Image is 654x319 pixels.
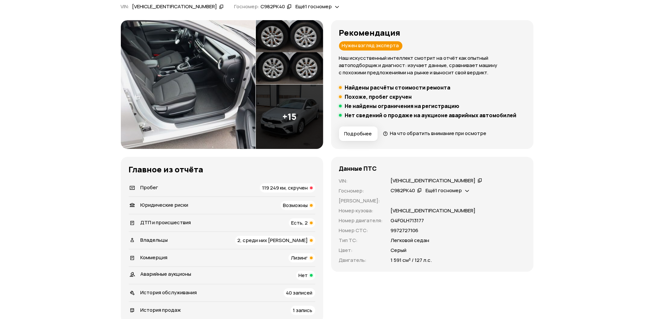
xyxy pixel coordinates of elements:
h5: Найдены расчёты стоимости ремонта [345,84,451,91]
h4: Данные ПТС [339,165,377,172]
div: С982РК40 [260,3,285,10]
span: 1 запись [293,307,313,314]
span: Возможны [283,202,308,209]
p: Госномер : [339,187,383,195]
h5: Нет сведений о продаже на аукционе аварийных автомобилей [345,112,517,119]
span: Юридические риски [141,201,189,208]
p: Цвет : [339,247,383,254]
span: Пробег [141,184,158,191]
p: 1 591 см³ / 127 л.с. [391,257,432,264]
p: Легковой седан [391,237,430,244]
span: Подробнее [344,130,372,137]
span: Ещё 1 госномер [295,3,332,10]
p: Номер СТС : [339,227,383,234]
div: [VEHICLE_IDENTIFICATION_NUMBER] [132,3,217,10]
span: 40 записей [286,289,313,296]
a: На что обратить внимание при осмотре [383,130,487,137]
span: Коммерция [141,254,168,261]
p: VIN : [339,177,383,185]
span: Госномер: [234,3,259,10]
div: Нужен взгляд эксперта [339,41,402,51]
span: 119 249 км, скручен [262,184,308,191]
span: 2, среди них [PERSON_NAME] [238,237,308,244]
p: Двигатель : [339,257,383,264]
p: Серый [391,247,407,254]
p: G4FGLН713177 [391,217,424,224]
div: С982РК40 [391,187,415,194]
span: Ещё 1 госномер [426,187,462,194]
p: [VEHICLE_IDENTIFICATION_NUMBER] [391,207,476,214]
p: Номер кузова : [339,207,383,214]
span: История продаж [141,306,181,313]
span: Аварийные аукционы [141,270,191,277]
button: Подробнее [339,126,378,141]
span: Нет [299,272,308,279]
p: 9972727106 [391,227,419,234]
span: На что обратить внимание при осмотре [390,130,486,137]
span: ДТП и происшествия [141,219,191,226]
p: Наш искусственный интеллект смотрит на отчёт как опытный автоподборщик и диагност: изучает данные... [339,54,526,76]
div: [VEHICLE_IDENTIFICATION_NUMBER] [391,177,476,184]
span: Владельцы [141,236,168,243]
h5: Не найдены ограничения на регистрацию [345,103,460,109]
span: Есть, 2 [292,219,308,226]
span: Лизинг [291,254,308,261]
p: Тип ТС : [339,237,383,244]
p: Номер двигателя : [339,217,383,224]
p: [PERSON_NAME] : [339,197,383,204]
h3: Рекомендация [339,28,526,37]
h5: Похоже, пробег скручен [345,93,412,100]
span: VIN : [121,3,130,10]
h3: Главное из отчёта [129,165,315,174]
span: История обслуживания [141,289,197,296]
